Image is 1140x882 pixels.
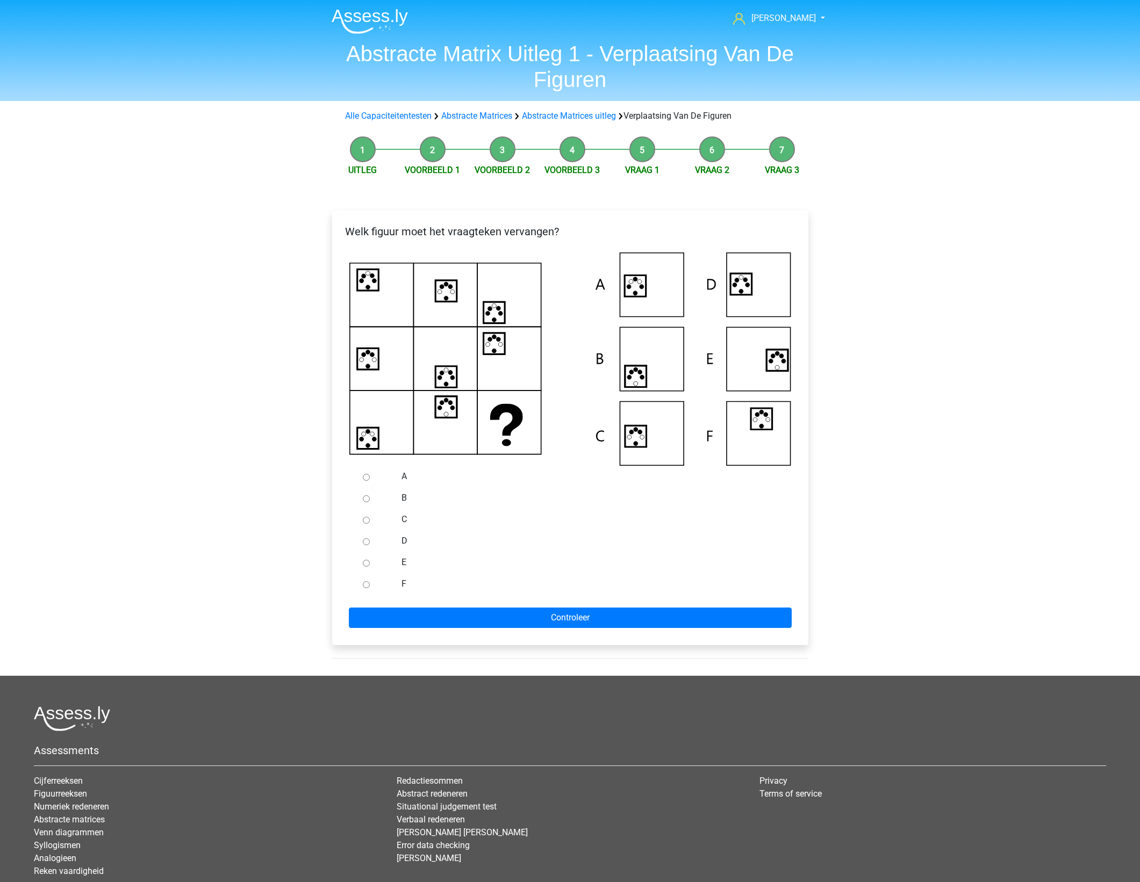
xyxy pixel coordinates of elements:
[34,744,1106,757] h5: Assessments
[34,801,109,812] a: Numeriek redeneren
[397,789,468,799] a: Abstract redeneren
[397,853,461,863] a: [PERSON_NAME]
[397,840,470,850] a: Error data checking
[34,827,104,837] a: Venn diagrammen
[323,41,818,92] h1: Abstracte Matrix Uitleg 1 - Verplaatsing Van De Figuren
[441,111,512,121] a: Abstracte Matrices
[751,13,816,23] span: [PERSON_NAME]
[397,814,465,825] a: Verbaal redeneren
[397,801,497,812] a: Situational judgement test
[341,223,800,240] p: Welk figuur moet het vraagteken vervangen?
[522,111,616,121] a: Abstracte Matrices uitleg
[765,165,799,175] a: Vraag 3
[759,776,787,786] a: Privacy
[729,12,817,25] a: [PERSON_NAME]
[397,776,463,786] a: Redactiesommen
[349,608,792,628] input: Controleer
[401,513,773,526] label: C
[625,165,659,175] a: Vraag 1
[544,165,600,175] a: Voorbeeld 3
[405,165,460,175] a: Voorbeeld 1
[401,470,773,483] label: A
[401,556,773,569] label: E
[34,789,87,799] a: Figuurreeksen
[475,165,530,175] a: Voorbeeld 2
[34,840,81,850] a: Syllogismen
[34,866,104,876] a: Reken vaardigheid
[34,814,105,825] a: Abstracte matrices
[401,491,773,504] label: B
[34,853,76,863] a: Analogieen
[397,827,528,837] a: [PERSON_NAME] [PERSON_NAME]
[759,789,822,799] a: Terms of service
[401,577,773,590] label: F
[345,111,432,121] a: Alle Capaciteitentesten
[341,110,800,122] div: Verplaatsing Van De Figuren
[695,165,729,175] a: Vraag 2
[34,706,110,731] img: Assessly logo
[332,9,408,34] img: Assessly
[34,776,83,786] a: Cijferreeksen
[348,165,377,175] a: Uitleg
[401,534,773,547] label: D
